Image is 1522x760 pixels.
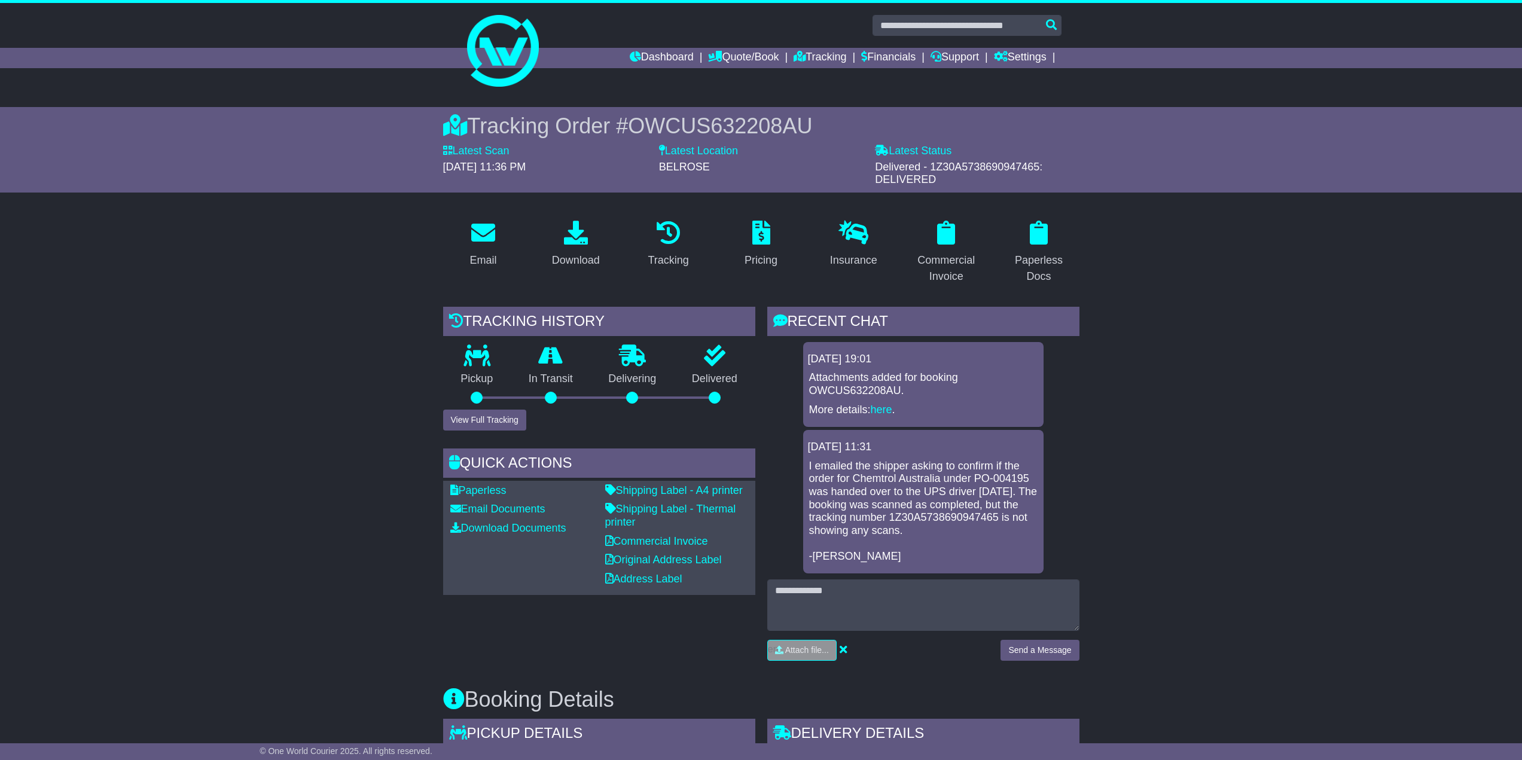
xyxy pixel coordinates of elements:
[443,719,755,751] div: Pickup Details
[809,404,1038,417] p: More details: .
[450,503,545,515] a: Email Documents
[822,216,885,273] a: Insurance
[443,145,510,158] label: Latest Scan
[544,216,608,273] a: Download
[674,373,755,386] p: Delivered
[906,216,987,289] a: Commercial Invoice
[605,535,708,547] a: Commercial Invoice
[605,484,743,496] a: Shipping Label - A4 printer
[871,404,892,416] a: here
[767,307,1079,339] div: RECENT CHAT
[648,252,688,268] div: Tracking
[260,746,432,756] span: © One World Courier 2025. All rights reserved.
[605,573,682,585] a: Address Label
[443,410,526,431] button: View Full Tracking
[1001,640,1079,661] button: Send a Message
[659,161,710,173] span: BELROSE
[875,161,1042,186] span: Delivered - 1Z30A5738690947465: DELIVERED
[875,145,951,158] label: Latest Status
[708,48,779,68] a: Quote/Book
[443,113,1079,139] div: Tracking Order #
[443,373,511,386] p: Pickup
[830,252,877,268] div: Insurance
[605,503,736,528] a: Shipping Label - Thermal printer
[737,216,785,273] a: Pricing
[462,216,504,273] a: Email
[914,252,979,285] div: Commercial Invoice
[443,688,1079,712] h3: Booking Details
[443,161,526,173] span: [DATE] 11:36 PM
[450,484,507,496] a: Paperless
[450,522,566,534] a: Download Documents
[861,48,916,68] a: Financials
[443,448,755,481] div: Quick Actions
[511,373,591,386] p: In Transit
[931,48,979,68] a: Support
[808,441,1039,454] div: [DATE] 11:31
[605,554,722,566] a: Original Address Label
[809,460,1038,563] p: I emailed the shipper asking to confirm if the order for Chemtrol Australia under PO-004195 was h...
[808,353,1039,366] div: [DATE] 19:01
[552,252,600,268] div: Download
[999,216,1079,289] a: Paperless Docs
[659,145,738,158] label: Latest Location
[640,216,696,273] a: Tracking
[809,371,1038,397] p: Attachments added for booking OWCUS632208AU.
[745,252,777,268] div: Pricing
[994,48,1047,68] a: Settings
[469,252,496,268] div: Email
[628,114,812,138] span: OWCUS632208AU
[794,48,846,68] a: Tracking
[767,719,1079,751] div: Delivery Details
[591,373,675,386] p: Delivering
[630,48,694,68] a: Dashboard
[1006,252,1072,285] div: Paperless Docs
[443,307,755,339] div: Tracking history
